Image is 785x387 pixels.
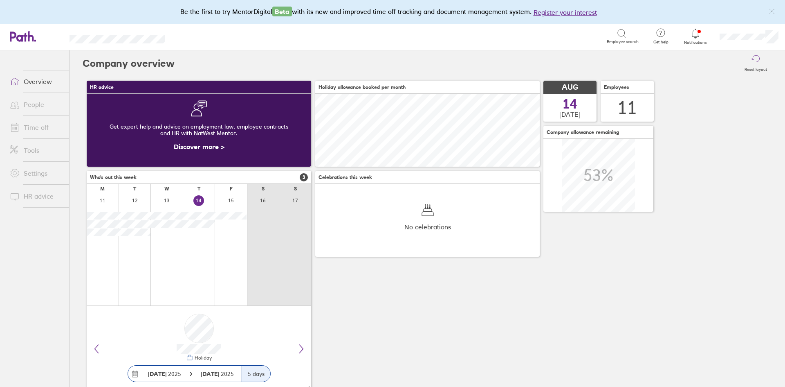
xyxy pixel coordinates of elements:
span: 2025 [201,371,234,377]
div: Be the first to try MentorDigital with its new and improved time off tracking and document manage... [180,7,605,17]
span: Company allowance remaining [547,129,619,135]
span: Notifications [682,40,709,45]
a: Time off [3,119,69,136]
span: Employees [604,84,629,90]
button: Register your interest [534,7,597,17]
h2: Company overview [83,50,175,77]
div: Holiday [193,355,212,361]
div: Get expert help and advice on employment law, employee contracts and HR with NatWest Mentor. [93,117,305,143]
div: S [262,186,265,192]
div: S [294,186,297,192]
span: 3 [300,173,308,181]
strong: [DATE] [201,370,221,378]
a: Settings [3,165,69,181]
span: Employee search [607,39,639,44]
label: Reset layout [740,65,772,72]
div: W [164,186,169,192]
span: Get help [648,40,674,45]
button: Reset layout [740,50,772,77]
span: AUG [562,83,578,92]
a: HR advice [3,188,69,204]
span: Who's out this week [90,174,137,180]
span: HR advice [90,84,114,90]
a: Tools [3,142,69,158]
span: No celebrations [404,223,451,231]
div: M [100,186,105,192]
span: Holiday allowance booked per month [318,84,406,90]
strong: [DATE] [148,370,166,378]
div: Search [187,32,208,40]
div: T [133,186,136,192]
span: [DATE] [559,111,581,118]
div: 5 days [242,366,270,382]
span: 2025 [148,371,181,377]
div: F [230,186,233,192]
span: Beta [272,7,292,16]
div: 11 [617,97,637,118]
span: 14 [563,97,577,111]
a: Overview [3,73,69,90]
a: People [3,96,69,113]
span: Celebrations this week [318,174,372,180]
a: Notifications [682,28,709,45]
a: Discover more > [174,143,224,151]
div: T [197,186,200,192]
